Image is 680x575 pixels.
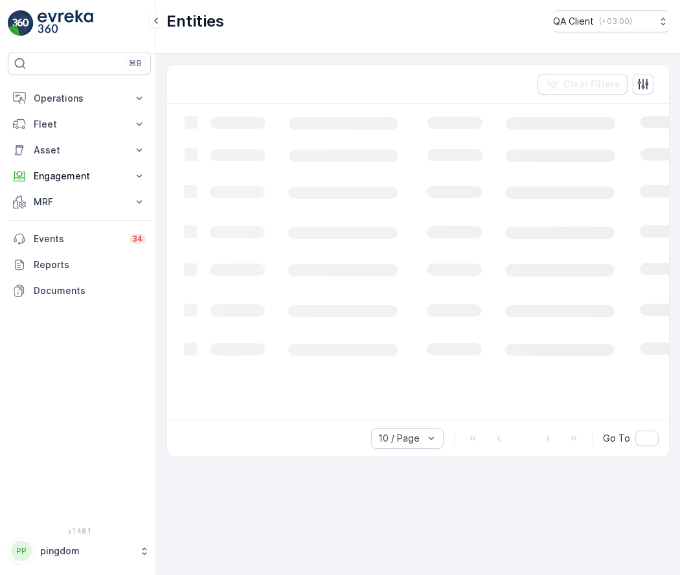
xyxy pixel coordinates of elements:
a: Reports [8,252,151,278]
p: 34 [132,234,143,244]
p: Clear Filters [563,78,620,91]
span: v 1.48.1 [8,527,151,535]
p: Fleet [34,118,125,131]
a: Documents [8,278,151,304]
img: logo_light-DOdMpM7g.png [38,10,93,36]
p: Reports [34,258,146,271]
p: Entities [166,11,224,32]
button: Operations [8,85,151,111]
button: Asset [8,137,151,163]
p: MRF [34,196,125,209]
p: ⌘B [129,58,142,69]
button: Engagement [8,163,151,189]
p: Engagement [34,170,125,183]
button: Fleet [8,111,151,137]
p: QA Client [553,15,594,28]
p: Operations [34,92,125,105]
p: pingdom [40,545,133,558]
p: ( +03:00 ) [599,16,632,27]
button: Clear Filters [538,74,628,95]
p: Events [34,232,122,245]
a: Events34 [8,226,151,252]
button: PPpingdom [8,537,151,565]
button: MRF [8,189,151,215]
div: PP [11,541,32,561]
img: logo [8,10,34,36]
span: Go To [603,432,630,445]
p: Asset [34,144,125,157]
button: QA Client(+03:00) [553,10,670,32]
p: Documents [34,284,146,297]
